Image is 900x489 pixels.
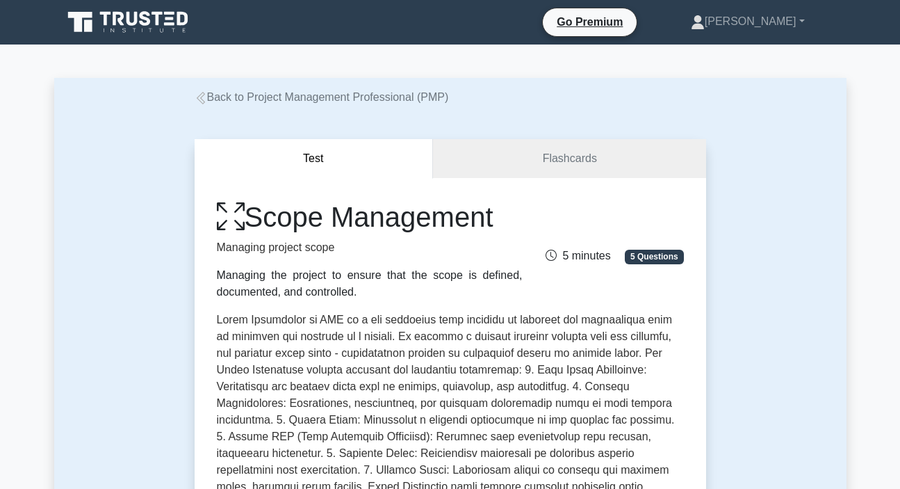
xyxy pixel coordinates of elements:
[195,139,434,179] button: Test
[195,91,449,103] a: Back to Project Management Professional (PMP)
[625,250,683,264] span: 5 Questions
[217,200,523,234] h1: Scope Management
[217,239,523,256] p: Managing project scope
[657,8,838,35] a: [PERSON_NAME]
[217,267,523,300] div: Managing the project to ensure that the scope is defined, documented, and controlled.
[546,250,610,262] span: 5 minutes
[433,139,705,179] a: Flashcards
[548,13,631,31] a: Go Premium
